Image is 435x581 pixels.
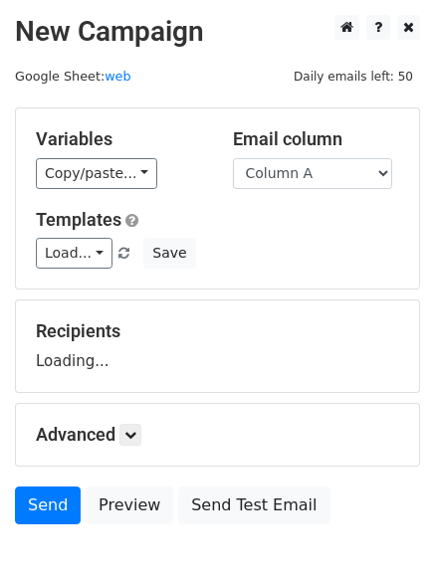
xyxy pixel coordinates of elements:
h5: Variables [36,128,203,150]
a: Load... [36,238,112,269]
div: Loading... [36,320,399,372]
h5: Email column [233,128,400,150]
h2: New Campaign [15,15,420,49]
a: Send Test Email [178,486,329,524]
a: Send [15,486,81,524]
a: Copy/paste... [36,158,157,189]
a: Daily emails left: 50 [287,69,420,84]
span: Daily emails left: 50 [287,66,420,88]
a: Preview [86,486,173,524]
a: Templates [36,209,121,230]
h5: Recipients [36,320,399,342]
button: Save [143,238,195,269]
a: web [105,69,130,84]
small: Google Sheet: [15,69,131,84]
h5: Advanced [36,424,399,446]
